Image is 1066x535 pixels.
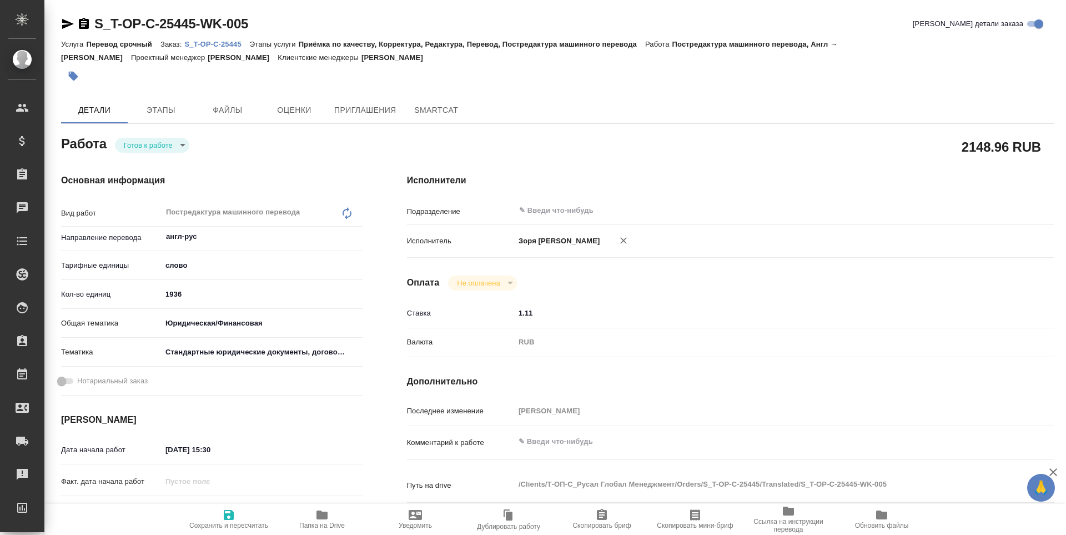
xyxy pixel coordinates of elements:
[611,228,636,253] button: Удалить исполнителя
[748,518,828,533] span: Ссылка на инструкции перевода
[162,286,363,302] input: ✎ Введи что-нибудь
[334,103,396,117] span: Приглашения
[855,522,909,529] span: Обновить файлы
[120,141,176,150] button: Готов к работе
[61,318,162,329] p: Общая тематика
[182,504,275,535] button: Сохранить и пересчитать
[407,480,515,491] p: Путь на drive
[299,522,345,529] span: Папка на Drive
[407,375,1054,388] h4: Дополнительно
[94,16,248,31] a: S_T-OP-C-25445-WK-005
[278,53,361,62] p: Клиентские менеджеры
[407,308,515,319] p: Ставка
[61,347,162,358] p: Тематика
[189,522,268,529] span: Сохранить и пересчитать
[1032,476,1050,499] span: 🙏
[131,53,208,62] p: Проектный менеджер
[299,40,645,48] p: Приёмка по качеству, Корректура, Редактура, Перевод, Постредактура машинного перевода
[913,18,1023,29] span: [PERSON_NAME] детали заказа
[515,305,1000,321] input: ✎ Введи что-нибудь
[61,232,162,243] p: Направление перевода
[1027,474,1055,502] button: 🙏
[407,206,515,217] p: Подразделение
[162,473,259,489] input: Пустое поле
[356,236,359,238] button: Open
[162,314,363,333] div: Юридическая/Финансовая
[61,17,74,31] button: Скопировать ссылку для ЯМессенджера
[399,522,432,529] span: Уведомить
[61,64,86,88] button: Добавить тэг
[515,403,1000,419] input: Пустое поле
[518,204,959,217] input: ✎ Введи что-нибудь
[410,103,463,117] span: SmartCat
[201,103,254,117] span: Файлы
[515,333,1000,352] div: RUB
[250,40,299,48] p: Этапы услуги
[61,208,162,219] p: Вид работ
[407,276,440,289] h4: Оплата
[407,174,1054,187] h4: Исполнители
[61,174,363,187] h4: Основная информация
[742,504,835,535] button: Ссылка на инструкции перевода
[184,39,249,48] a: S_T-OP-C-25445
[454,278,503,288] button: Не оплачена
[68,103,121,117] span: Детали
[208,53,278,62] p: [PERSON_NAME]
[448,276,516,291] div: Готов к работе
[134,103,188,117] span: Этапы
[61,289,162,300] p: Кол-во единиц
[77,17,90,31] button: Скопировать ссылку
[648,504,742,535] button: Скопировать мини-бриф
[275,504,369,535] button: Папка на Drive
[61,444,162,456] p: Дата начала работ
[162,442,259,458] input: ✎ Введи что-нибудь
[369,504,462,535] button: Уведомить
[515,475,1000,494] textarea: /Clients/Т-ОП-С_Русал Глобал Менеджмент/Orders/S_T-OP-C-25445/Translated/S_T-OP-C-25445-WK-005
[361,53,431,62] p: [PERSON_NAME]
[268,103,321,117] span: Оценки
[645,40,672,48] p: Работа
[61,40,86,48] p: Услуга
[994,209,996,212] button: Open
[162,343,363,362] div: Стандартные юридические документы, договоры, уставы
[61,413,363,427] h4: [PERSON_NAME]
[184,40,249,48] p: S_T-OP-C-25445
[77,376,148,387] span: Нотариальный заказ
[61,476,162,487] p: Факт. дата начала работ
[162,256,363,275] div: слово
[572,522,631,529] span: Скопировать бриф
[657,522,733,529] span: Скопировать мини-бриф
[555,504,648,535] button: Скопировать бриф
[115,138,189,153] div: Готов к работе
[462,504,555,535] button: Дублировать работу
[162,502,259,518] input: ✎ Введи что-нибудь
[962,137,1041,156] h2: 2148.96 RUB
[515,236,600,247] p: Зоря [PERSON_NAME]
[160,40,184,48] p: Заказ:
[477,523,540,531] span: Дублировать работу
[407,236,515,247] p: Исполнитель
[835,504,928,535] button: Обновить файлы
[407,406,515,417] p: Последнее изменение
[61,260,162,271] p: Тарифные единицы
[407,337,515,348] p: Валюта
[86,40,160,48] p: Перевод срочный
[61,133,107,153] h2: Работа
[407,437,515,448] p: Комментарий к работе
